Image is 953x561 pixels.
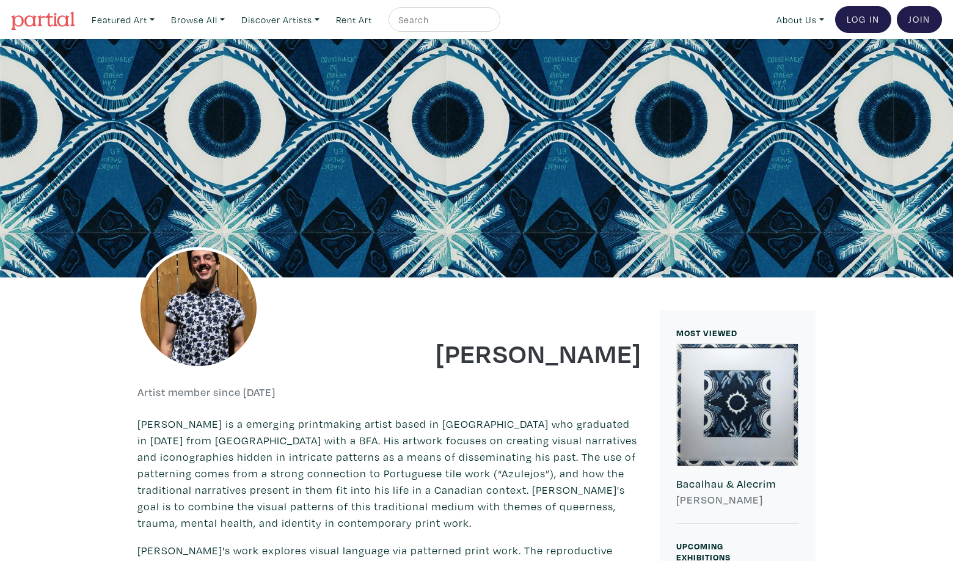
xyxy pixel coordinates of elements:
a: Rent Art [330,7,378,32]
a: Join [897,6,942,33]
h6: Bacalhau & Alecrim [676,477,799,491]
h1: [PERSON_NAME] [399,336,642,369]
a: Browse All [166,7,230,32]
p: [PERSON_NAME] is a emerging printmaking artist based in [GEOGRAPHIC_DATA] who graduated in [DATE]... [137,416,641,531]
h6: Artist member since [DATE] [137,386,276,399]
input: Search [397,12,489,28]
a: Log In [835,6,891,33]
a: Discover Artists [236,7,325,32]
a: About Us [771,7,830,32]
a: Bacalhau & Alecrim [PERSON_NAME] [676,343,799,524]
img: phpThumb.php [137,247,260,369]
a: Featured Art [86,7,160,32]
h6: [PERSON_NAME] [676,493,799,507]
small: MOST VIEWED [676,327,737,339]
